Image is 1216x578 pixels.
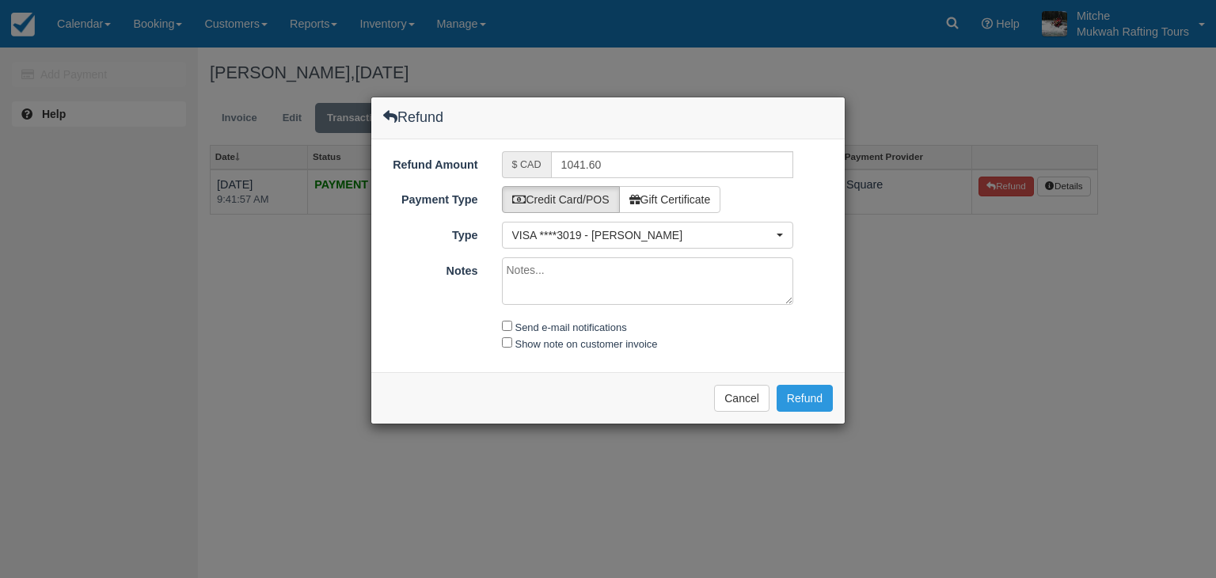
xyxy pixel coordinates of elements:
button: Refund [777,385,833,412]
small: $ CAD [512,159,541,170]
label: Show note on customer invoice [515,338,658,350]
label: Refund Amount [371,151,490,173]
label: Notes [371,257,490,279]
label: Gift Certificate [619,186,721,213]
label: Credit Card/POS [502,186,620,213]
input: Valid number required. [551,151,794,178]
span: VISA ****3019 - [PERSON_NAME] [512,227,773,243]
label: Send e-mail notifications [515,321,627,333]
label: Payment Type [371,186,490,208]
button: VISA ****3019 - [PERSON_NAME] [502,222,794,249]
h4: Refund [383,109,443,125]
label: Type [371,222,490,244]
button: Cancel [714,385,769,412]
